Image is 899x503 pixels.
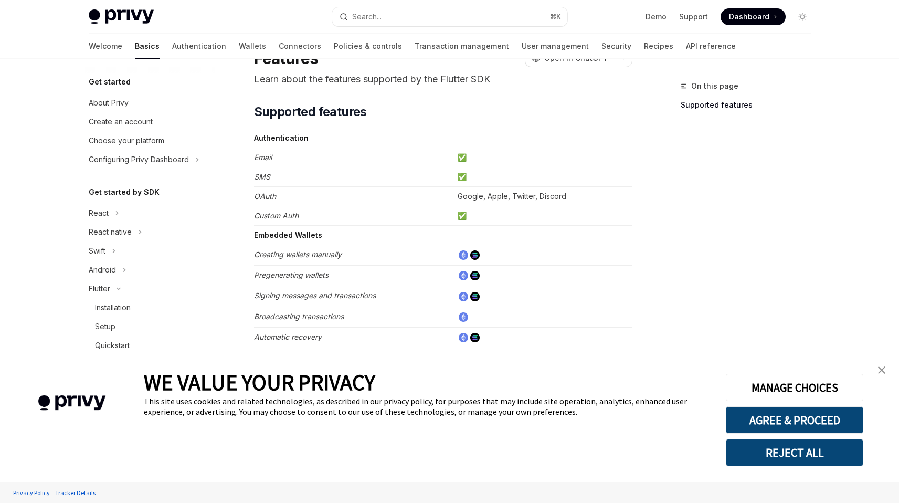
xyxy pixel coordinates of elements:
[254,230,322,239] strong: Embedded Wallets
[332,7,567,26] button: Search...⌘K
[254,172,270,181] em: SMS
[681,97,819,113] a: Supported features
[871,360,892,381] a: close banner
[80,112,215,131] a: Create an account
[254,103,367,120] span: Supported features
[239,34,266,59] a: Wallets
[686,34,736,59] a: API reference
[89,226,132,238] div: React native
[729,12,769,22] span: Dashboard
[459,312,468,322] img: ethereum.png
[254,192,276,201] em: OAuth
[254,211,299,220] em: Custom Auth
[89,34,122,59] a: Welcome
[144,369,375,396] span: WE VALUE YOUR PRIVACY
[334,34,402,59] a: Policies & controls
[644,34,673,59] a: Recipes
[679,12,708,22] a: Support
[721,8,786,25] a: Dashboard
[95,320,115,333] div: Setup
[459,333,468,342] img: ethereum.png
[279,34,321,59] a: Connectors
[89,76,131,88] h5: Get started
[878,366,885,374] img: close banner
[89,207,109,219] div: React
[80,131,215,150] a: Choose your platform
[89,186,160,198] h5: Get started by SDK
[470,292,480,301] img: solana.png
[254,270,329,279] em: Pregenerating wallets
[470,333,480,342] img: solana.png
[95,301,131,314] div: Installation
[550,13,561,21] span: ⌘ K
[352,11,382,23] div: Search...
[52,484,98,502] a: Tracker Details
[459,292,468,301] img: ethereum.png
[89,282,110,295] div: Flutter
[726,439,863,466] button: REJECT ALL
[459,250,468,260] img: ethereum.png
[80,317,215,336] a: Setup
[691,80,738,92] span: On this page
[470,250,480,260] img: solana.png
[794,8,811,25] button: Toggle dark mode
[254,133,309,142] strong: Authentication
[726,374,863,401] button: MANAGE CHOICES
[254,250,342,259] em: Creating wallets manually
[172,34,226,59] a: Authentication
[254,332,322,341] em: Automatic recovery
[726,406,863,434] button: AGREE & PROCEED
[80,93,215,112] a: About Privy
[453,187,632,206] td: Google, Apple, Twitter, Discord
[470,271,480,280] img: solana.png
[254,291,376,300] em: Signing messages and transactions
[453,148,632,167] td: ✅
[254,312,344,321] em: Broadcasting transactions
[415,34,509,59] a: Transaction management
[459,271,468,280] img: ethereum.png
[144,396,710,417] div: This site uses cookies and related technologies, as described in our privacy policy, for purposes...
[453,167,632,187] td: ✅
[89,9,154,24] img: light logo
[80,336,215,355] a: Quickstart
[89,97,129,109] div: About Privy
[522,34,589,59] a: User management
[254,72,632,87] p: Learn about the features supported by the Flutter SDK
[646,12,667,22] a: Demo
[89,264,116,276] div: Android
[453,206,632,226] td: ✅
[95,339,130,352] div: Quickstart
[89,116,153,128] div: Create an account
[89,245,105,257] div: Swift
[16,380,128,426] img: company logo
[89,134,164,147] div: Choose your platform
[254,153,272,162] em: Email
[89,153,189,166] div: Configuring Privy Dashboard
[601,34,631,59] a: Security
[135,34,160,59] a: Basics
[10,484,52,502] a: Privacy Policy
[80,298,215,317] a: Installation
